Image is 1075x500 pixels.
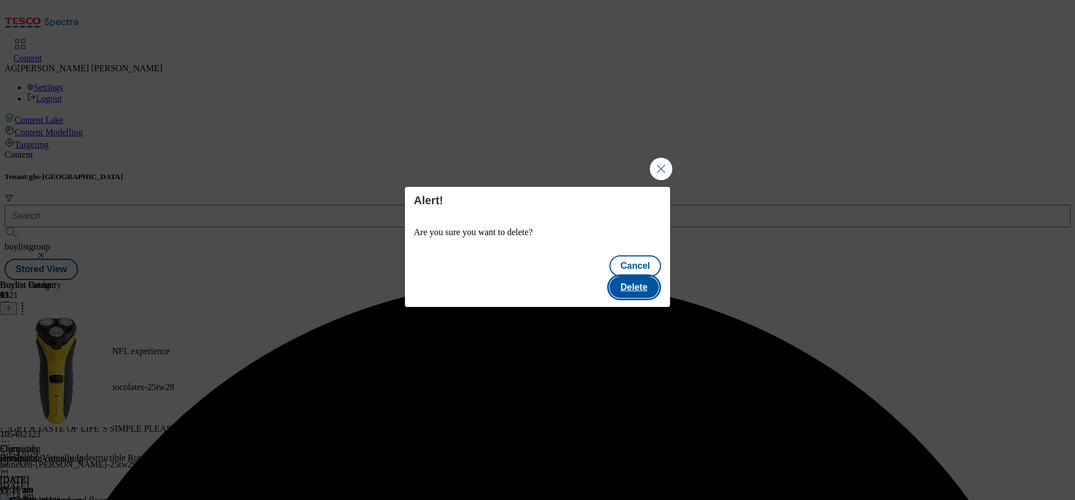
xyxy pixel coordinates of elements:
[609,255,661,277] button: Cancel
[650,158,672,180] button: Close Modal
[414,227,662,237] p: Are you sure you want to delete?
[405,187,671,307] div: Modal
[414,194,662,207] h4: Alert!
[609,277,659,298] button: Delete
